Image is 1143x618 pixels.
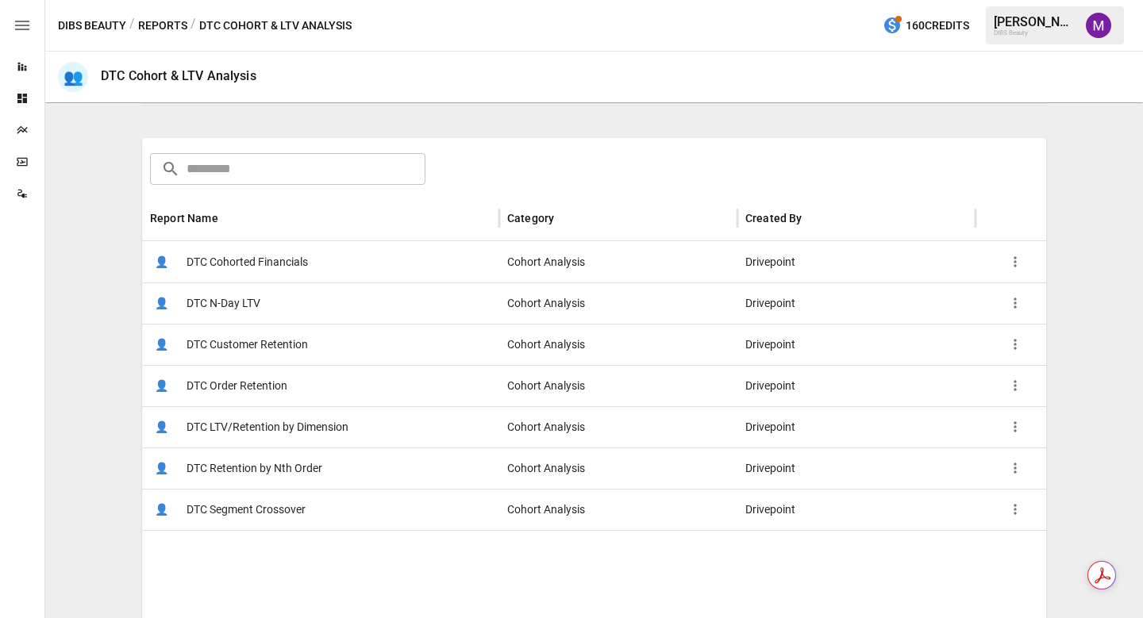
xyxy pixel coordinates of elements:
[1076,3,1121,48] button: Mindy Luong
[499,282,737,324] div: Cohort Analysis
[507,212,554,225] div: Category
[129,16,135,36] div: /
[745,212,802,225] div: Created By
[994,14,1076,29] div: [PERSON_NAME]
[190,16,196,36] div: /
[187,448,322,489] span: DTC Retention by Nth Order
[499,324,737,365] div: Cohort Analysis
[499,489,737,530] div: Cohort Analysis
[737,241,976,282] div: Drivepoint
[58,16,126,36] button: DIBS Beauty
[556,207,578,229] button: Sort
[150,291,174,315] span: 👤
[150,415,174,439] span: 👤
[737,489,976,530] div: Drivepoint
[994,29,1076,36] div: DIBS Beauty
[187,366,287,406] span: DTC Order Retention
[58,62,88,92] div: 👥
[150,374,174,397] span: 👤
[876,11,976,40] button: 160Credits
[737,324,976,365] div: Drivepoint
[499,241,737,282] div: Cohort Analysis
[737,282,976,324] div: Drivepoint
[150,456,174,480] span: 👤
[220,207,242,229] button: Sort
[737,447,976,489] div: Drivepoint
[737,406,976,447] div: Drivepoint
[187,283,260,324] span: DTC N-Day LTV
[187,242,308,282] span: DTC Cohorted Financials
[150,250,174,274] span: 👤
[187,407,348,447] span: DTC LTV/Retention by Dimension
[499,406,737,447] div: Cohort Analysis
[187,489,306,530] span: DTC Segment Crossover
[499,365,737,406] div: Cohort Analysis
[737,365,976,406] div: Drivepoint
[906,16,969,36] span: 160 Credits
[499,447,737,489] div: Cohort Analysis
[150,497,174,521] span: 👤
[138,16,187,36] button: Reports
[101,68,256,83] div: DTC Cohort & LTV Analysis
[187,324,308,365] span: DTC Customer Retention
[150,212,218,225] div: Report Name
[1086,13,1111,38] img: Mindy Luong
[804,207,826,229] button: Sort
[150,332,174,356] span: 👤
